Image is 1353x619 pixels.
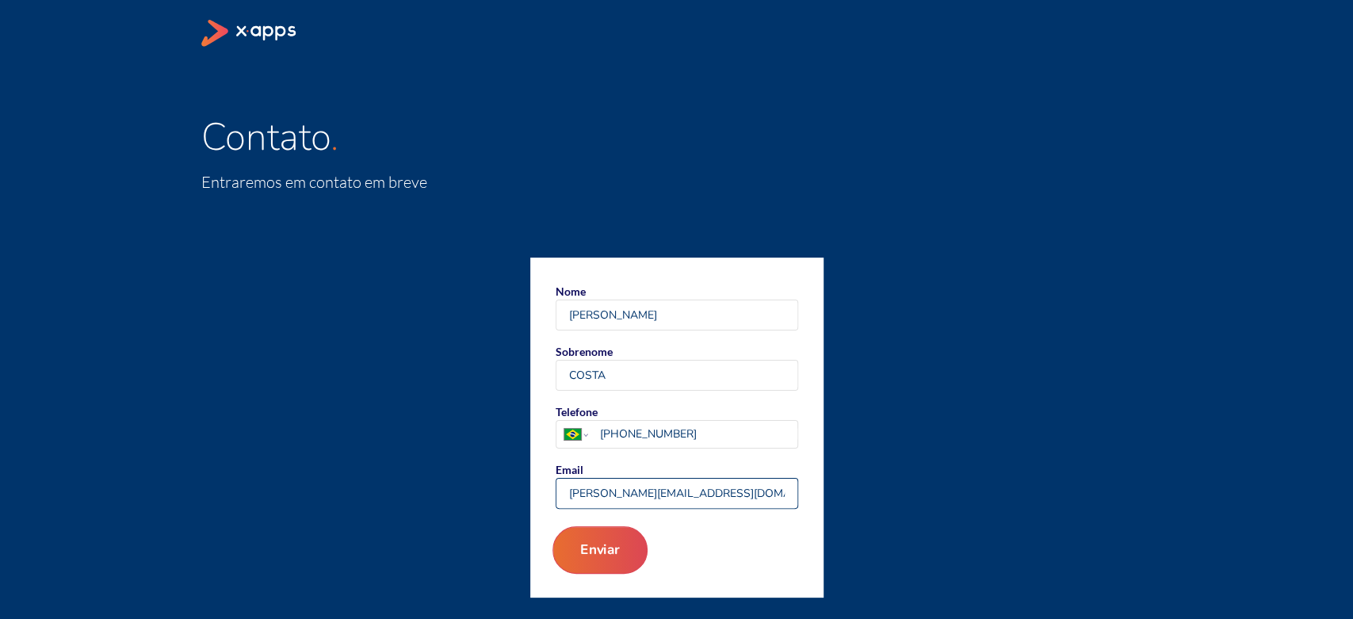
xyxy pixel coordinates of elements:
[556,300,797,330] input: Nome
[552,526,647,574] button: Enviar
[556,283,798,331] label: Nome
[599,426,797,442] input: TelefonePhone number country
[556,343,798,391] label: Sobrenome
[201,172,427,192] span: Entraremos em contato em breve
[201,111,331,163] span: Contato
[556,361,797,390] input: Sobrenome
[556,479,797,508] input: Email
[556,461,798,509] label: Email
[556,403,798,449] label: Telefone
